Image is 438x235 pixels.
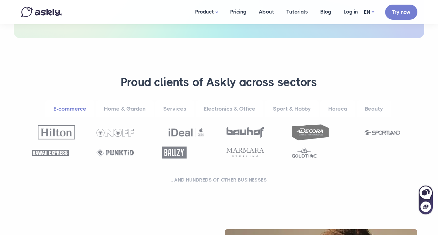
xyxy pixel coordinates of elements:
[265,100,319,117] a: Sport & Hobby
[38,125,75,139] img: Hilton
[385,5,417,20] a: Try now
[357,100,391,117] a: Beauty
[364,8,374,17] a: EN
[45,100,94,117] a: E-commerce
[418,184,433,215] iframe: Askly chat
[29,75,410,90] h3: Proud clients of Askly across sectors
[320,100,355,117] a: Horeca
[29,177,410,183] h2: ...and hundreds of other businesses
[21,7,62,17] img: Askly
[196,100,263,117] a: Electronics & Office
[32,150,69,156] img: Hawaii Express
[168,125,205,139] img: Ideal
[96,100,154,117] a: Home & Garden
[155,100,194,117] a: Services
[292,147,317,158] img: Goldtime
[162,147,187,159] img: Ballzy
[227,127,264,138] img: Bauhof
[363,130,400,135] img: Sportland
[97,129,134,137] img: OnOff
[97,149,134,157] img: Punktid
[227,148,264,157] img: Marmara Sterling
